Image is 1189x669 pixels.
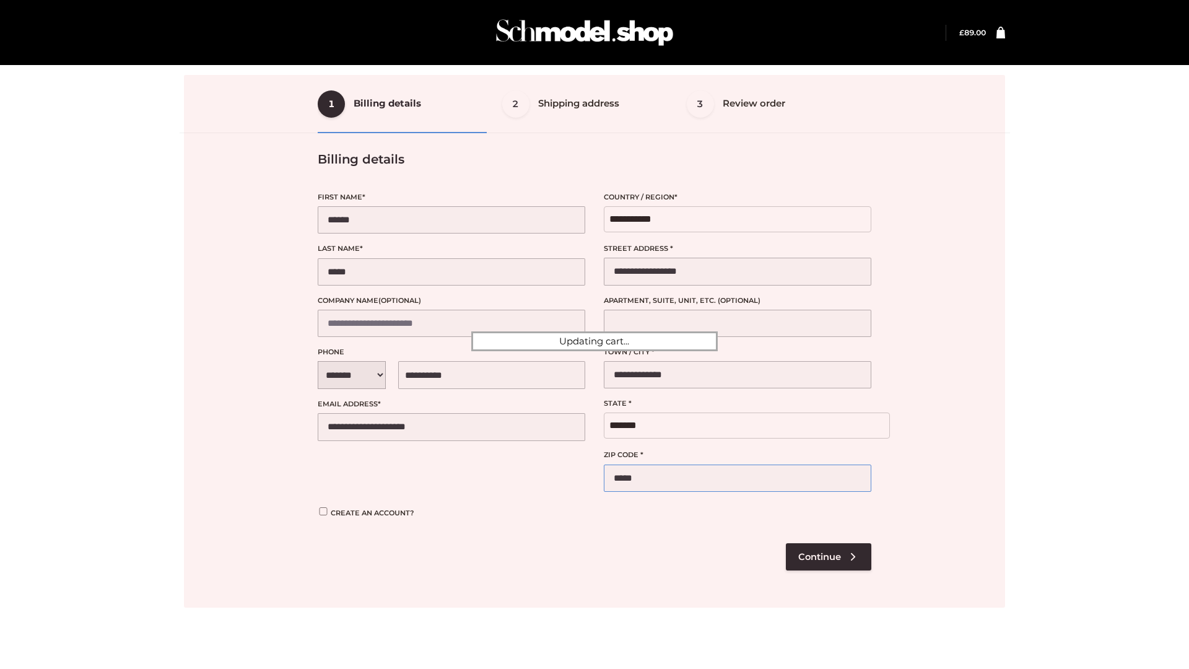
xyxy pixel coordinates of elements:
div: Updating cart... [471,331,718,351]
span: £ [959,28,964,37]
img: Schmodel Admin 964 [492,8,677,57]
bdi: 89.00 [959,28,986,37]
a: £89.00 [959,28,986,37]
